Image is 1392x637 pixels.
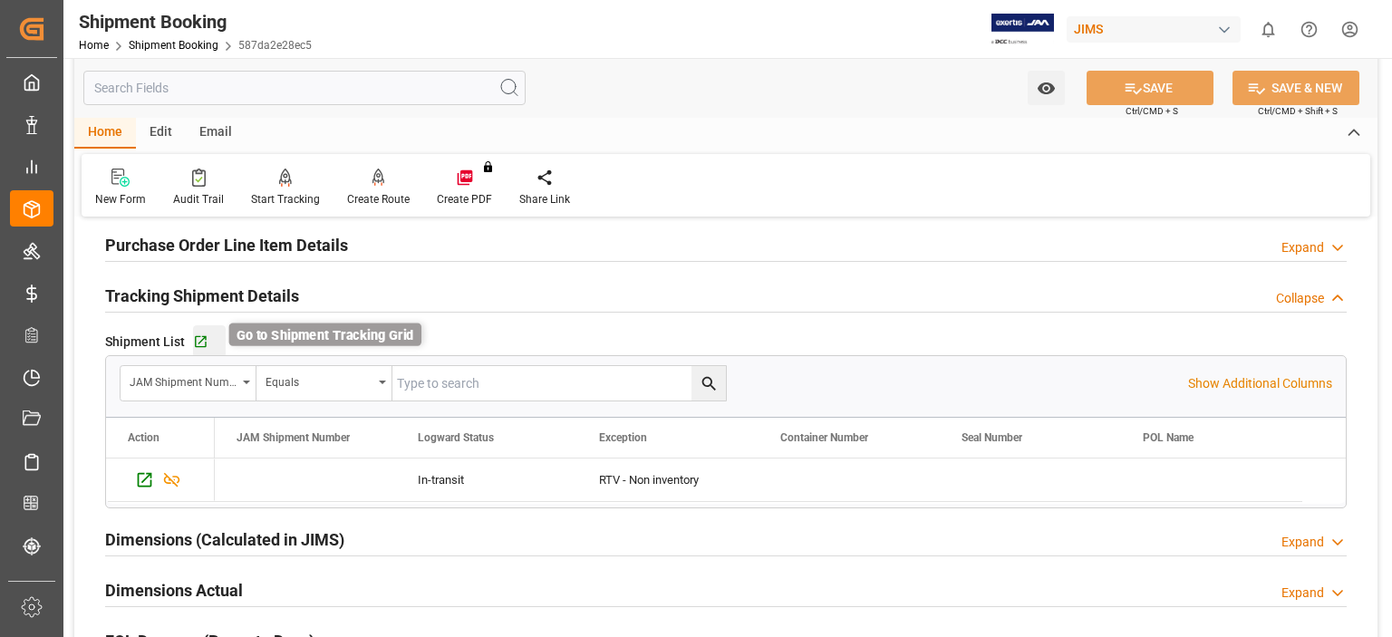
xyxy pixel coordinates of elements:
button: Help Center [1289,9,1329,50]
div: Audit Trail [173,191,224,208]
span: Seal Number [962,431,1022,444]
div: Share Link [519,191,570,208]
div: New Form [95,191,146,208]
div: JAM Shipment Number [130,370,237,391]
span: Logward Status [418,431,494,444]
h2: Tracking Shipment Details [105,284,299,308]
div: In-transit [418,459,556,501]
div: Collapse [1276,289,1324,308]
div: Expand [1281,533,1324,552]
span: Container Number [780,431,868,444]
span: Ctrl/CMD + S [1126,104,1178,118]
div: Home [74,118,136,149]
div: JIMS [1067,16,1241,43]
button: SAVE [1087,71,1213,105]
span: Ctrl/CMD + Shift + S [1258,104,1338,118]
h2: Purchase Order Line Item Details [105,233,348,257]
button: open menu [1028,71,1065,105]
a: Home [79,39,109,52]
div: Expand [1281,584,1324,603]
input: Search Fields [83,71,526,105]
span: Exception [599,431,647,444]
p: Show Additional Columns [1188,374,1332,393]
div: Expand [1281,238,1324,257]
span: POL Name [1143,431,1194,444]
img: Exertis%20JAM%20-%20Email%20Logo.jpg_1722504956.jpg [991,14,1054,45]
div: RTV - Non inventory [599,459,737,501]
button: Go to Shipment Tracking Grid [193,325,226,358]
span: Shipment List [105,333,185,352]
div: Go to Shipment Tracking Grid [229,323,421,346]
div: Edit [136,118,186,149]
div: Email [186,118,246,149]
div: Start Tracking [251,191,320,208]
h2: Dimensions Actual [105,578,243,603]
span: JAM Shipment Number [237,431,350,444]
button: open menu [256,366,392,401]
a: Shipment Booking [129,39,218,52]
div: Action [128,431,159,444]
button: search button [691,366,726,401]
button: show 0 new notifications [1248,9,1289,50]
button: open menu [121,366,256,401]
div: Press SPACE to select this row. [106,458,215,502]
div: Equals [266,370,372,391]
button: JIMS [1067,12,1248,46]
div: Create Route [347,191,410,208]
div: Shipment Booking [79,8,312,35]
div: Press SPACE to select this row. [215,458,1302,502]
input: Type to search [392,366,726,401]
button: SAVE & NEW [1232,71,1359,105]
h2: Dimensions (Calculated in JIMS) [105,527,344,552]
